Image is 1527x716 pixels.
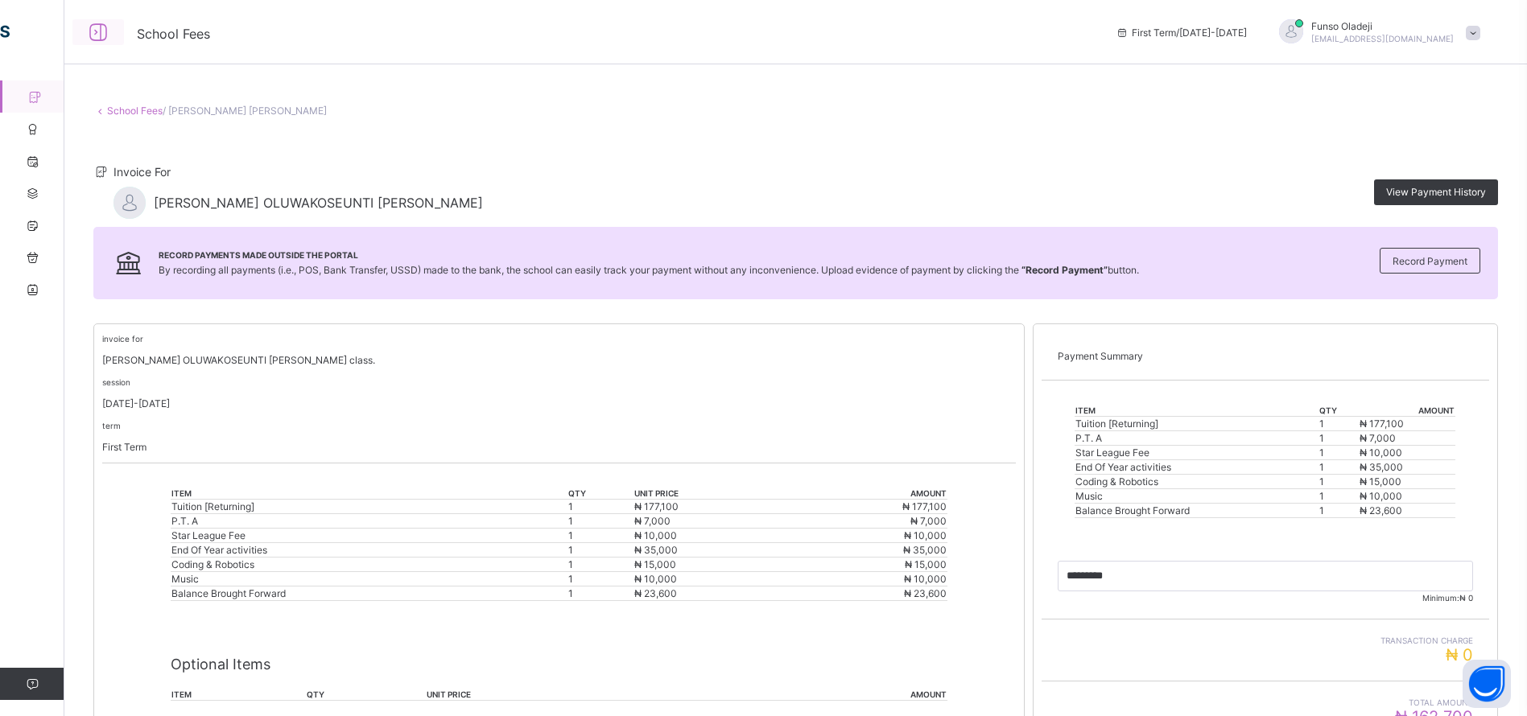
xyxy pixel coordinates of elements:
[163,105,327,117] span: / [PERSON_NAME] [PERSON_NAME]
[567,543,633,558] td: 1
[1360,418,1404,430] span: ₦ 177,100
[633,488,790,500] th: unit price
[113,165,171,179] span: Invoice For
[171,500,566,512] div: Tuition [Returning]
[567,572,633,586] td: 1
[1075,489,1319,504] td: Music
[102,441,1016,453] p: First Term
[171,544,566,556] div: End Of Year activities
[171,515,566,527] div: P.T. A
[171,587,566,599] div: Balance Brought Forward
[426,689,712,701] th: unit price
[1075,431,1319,446] td: P.T. A
[1058,593,1473,603] span: Minimum:
[1319,504,1359,518] td: 1
[1319,446,1359,460] td: 1
[790,488,947,500] th: amount
[306,689,426,701] th: qty
[1319,405,1359,417] th: qty
[1021,264,1108,276] b: “Record Payment”
[102,421,121,430] small: term
[1319,431,1359,446] td: 1
[102,334,143,344] small: invoice for
[567,586,633,601] td: 1
[1058,636,1473,645] span: Transaction charge
[1360,490,1402,502] span: ₦ 10,000
[1360,461,1403,473] span: ₦ 35,000
[1311,20,1454,32] span: Funso Oladeji
[1360,446,1402,459] span: ₦ 10,000
[1319,417,1359,431] td: 1
[102,377,130,387] small: session
[171,656,947,673] p: Optional Items
[904,529,947,541] span: ₦ 10,000
[712,689,947,701] th: amount
[1360,504,1402,516] span: ₦ 23,600
[634,587,677,599] span: ₦ 23,600
[1263,19,1488,46] div: FunsoOladeji
[102,397,1016,409] p: [DATE]-[DATE]
[634,515,671,527] span: ₦ 7,000
[1393,255,1467,267] span: Record Payment
[1058,350,1473,362] p: Payment Summary
[1386,186,1486,198] span: View Payment History
[1075,475,1319,489] td: Coding & Robotics
[171,558,566,570] div: Coding & Robotics
[159,250,1139,260] span: Record Payments Made Outside the Portal
[1075,460,1319,475] td: End Of Year activities
[1311,34,1454,43] span: [EMAIL_ADDRESS][DOMAIN_NAME]
[567,500,633,514] td: 1
[1463,660,1511,708] button: Open asap
[171,573,566,585] div: Music
[634,573,677,585] span: ₦ 10,000
[902,500,947,512] span: ₦ 177,100
[1075,446,1319,460] td: Star League Fee
[1319,489,1359,504] td: 1
[154,195,483,211] span: [PERSON_NAME] OLUWAKOSEUNTI [PERSON_NAME]
[1446,645,1473,665] span: ₦ 0
[1359,405,1455,417] th: amount
[905,558,947,570] span: ₦ 15,000
[903,544,947,556] span: ₦ 35,000
[1360,475,1401,488] span: ₦ 15,000
[1075,405,1319,417] th: item
[1319,475,1359,489] td: 1
[1075,417,1319,431] td: Tuition [Returning]
[1319,460,1359,475] td: 1
[102,354,1016,366] p: [PERSON_NAME] OLUWAKOSEUNTI [PERSON_NAME] class.
[634,529,677,541] span: ₦ 10,000
[904,573,947,585] span: ₦ 10,000
[634,500,679,512] span: ₦ 177,100
[634,558,676,570] span: ₦ 15,000
[1058,697,1473,707] span: Total Amount
[910,515,947,527] span: ₦ 7,000
[159,264,1139,276] span: By recording all payments (i.e., POS, Bank Transfer, USSD) made to the bank, the school can easil...
[107,105,163,117] a: School Fees
[137,26,210,42] span: School Fees
[1459,593,1473,603] span: ₦ 0
[1116,27,1247,39] span: session/term information
[634,544,678,556] span: ₦ 35,000
[567,558,633,572] td: 1
[171,689,306,701] th: item
[1075,504,1319,518] td: Balance Brought Forward
[567,488,633,500] th: qty
[171,529,566,541] div: Star League Fee
[567,514,633,529] td: 1
[567,529,633,543] td: 1
[171,488,567,500] th: item
[904,587,947,599] span: ₦ 23,600
[1360,432,1396,444] span: ₦ 7,000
